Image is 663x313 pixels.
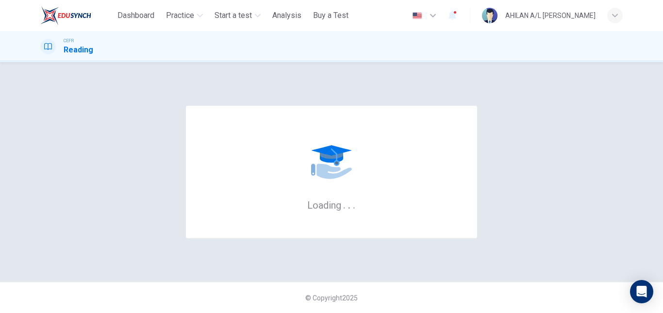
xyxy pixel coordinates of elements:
button: Analysis [268,7,305,24]
a: ELTC logo [40,6,114,25]
button: Dashboard [114,7,158,24]
div: AHILAN A/L [PERSON_NAME] [505,10,596,21]
img: ELTC logo [40,6,91,25]
img: en [411,12,423,19]
button: Buy a Test [309,7,352,24]
img: Profile picture [482,8,497,23]
span: © Copyright 2025 [305,294,358,302]
span: Analysis [272,10,301,21]
span: Buy a Test [313,10,348,21]
span: Start a test [215,10,252,21]
h6: . [348,196,351,212]
span: Dashboard [117,10,154,21]
h6: . [343,196,346,212]
h1: Reading [64,44,93,56]
h6: Loading [307,198,356,211]
span: Practice [166,10,194,21]
button: Practice [162,7,207,24]
div: Open Intercom Messenger [630,280,653,303]
h6: . [352,196,356,212]
button: Start a test [211,7,265,24]
span: CEFR [64,37,74,44]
